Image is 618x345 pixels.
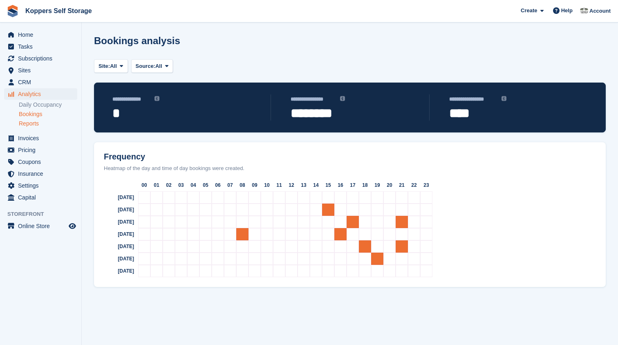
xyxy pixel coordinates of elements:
a: menu [4,168,77,179]
a: menu [4,132,77,144]
div: 00 [138,179,150,191]
div: 22 [408,179,420,191]
span: Storefront [7,210,81,218]
div: [DATE] [97,240,138,253]
a: menu [4,41,77,52]
a: menu [4,65,77,76]
a: menu [4,220,77,232]
div: 05 [199,179,212,191]
button: Site: All [94,59,128,73]
div: 14 [310,179,322,191]
div: 07 [224,179,236,191]
div: [DATE] [97,253,138,265]
a: menu [4,192,77,203]
span: Account [589,7,611,15]
span: Analytics [18,88,67,100]
a: Bookings [19,110,77,118]
a: menu [4,88,77,100]
div: Heatmap of the day and time of day bookings were created. [97,164,602,172]
div: 09 [249,179,261,191]
a: Koppers Self Storage [22,4,95,18]
div: 20 [383,179,396,191]
div: [DATE] [97,228,138,240]
a: menu [4,156,77,168]
span: Settings [18,180,67,191]
div: 15 [322,179,334,191]
a: menu [4,76,77,88]
span: All [155,62,162,70]
div: 13 [298,179,310,191]
div: 19 [371,179,383,191]
img: icon-info-grey-7440780725fd019a000dd9b08b2336e03edf1995a4989e88bcd33f0948082b44.svg [340,96,345,101]
a: Reports [19,120,77,128]
div: 06 [212,179,224,191]
span: Insurance [18,168,67,179]
div: 16 [334,179,347,191]
a: Preview store [67,221,77,231]
span: Site: [99,62,110,70]
span: Subscriptions [18,53,67,64]
span: Online Store [18,220,67,232]
span: Sites [18,65,67,76]
a: menu [4,53,77,64]
span: Home [18,29,67,40]
div: 23 [420,179,432,191]
div: 01 [150,179,163,191]
span: Capital [18,192,67,203]
div: 18 [359,179,371,191]
a: menu [4,29,77,40]
span: All [110,62,117,70]
div: 10 [261,179,273,191]
a: menu [4,144,77,156]
div: 12 [285,179,298,191]
div: 11 [273,179,285,191]
span: Create [521,7,537,15]
div: 04 [187,179,199,191]
div: 21 [396,179,408,191]
div: 17 [347,179,359,191]
span: CRM [18,76,67,88]
img: Frazer McFadden [580,7,588,15]
div: [DATE] [97,204,138,216]
span: Source: [136,62,155,70]
span: Tasks [18,41,67,52]
span: Coupons [18,156,67,168]
div: 02 [163,179,175,191]
div: 08 [236,179,249,191]
div: [DATE] [97,216,138,228]
div: [DATE] [97,191,138,204]
span: Pricing [18,144,67,156]
span: Invoices [18,132,67,144]
div: [DATE] [97,265,138,277]
a: Daily Occupancy [19,101,77,109]
button: Source: All [131,59,173,73]
a: menu [4,180,77,191]
img: icon-info-grey-7440780725fd019a000dd9b08b2336e03edf1995a4989e88bcd33f0948082b44.svg [502,96,506,101]
img: stora-icon-8386f47178a22dfd0bd8f6a31ec36ba5ce8667c1dd55bd0f319d3a0aa187defe.svg [7,5,19,17]
img: icon-info-grey-7440780725fd019a000dd9b08b2336e03edf1995a4989e88bcd33f0948082b44.svg [154,96,159,101]
h1: Bookings analysis [94,35,180,46]
h2: Frequency [97,152,602,161]
span: Help [561,7,573,15]
div: 03 [175,179,187,191]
